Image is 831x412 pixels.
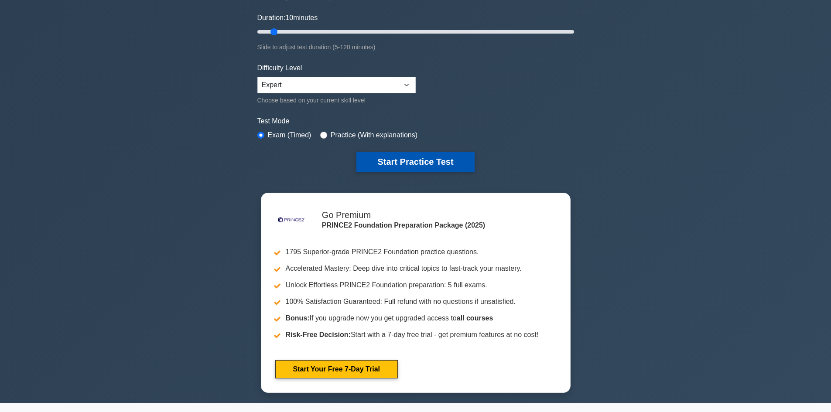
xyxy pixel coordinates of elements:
[268,130,311,140] label: Exam (Timed)
[257,95,416,106] div: Choose based on your current skill level
[285,14,293,21] span: 10
[257,13,318,23] label: Duration: minutes
[356,152,474,172] button: Start Practice Test
[257,63,302,73] label: Difficulty Level
[257,116,574,126] label: Test Mode
[257,42,574,52] div: Slide to adjust test duration (5-120 minutes)
[275,360,398,378] a: Start Your Free 7-Day Trial
[331,130,417,140] label: Practice (With explanations)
